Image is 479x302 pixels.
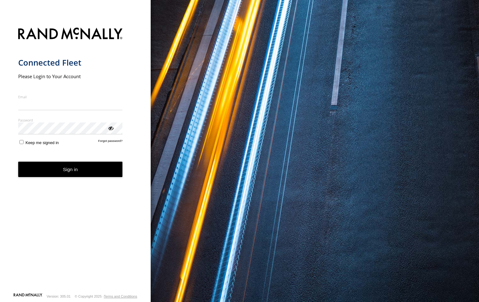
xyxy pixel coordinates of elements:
[18,57,123,68] h1: Connected Fleet
[104,294,137,298] a: Terms and Conditions
[18,24,133,293] form: main
[25,140,59,145] span: Keep me signed in
[13,293,42,299] a: Visit our Website
[18,162,123,177] button: Sign in
[18,73,123,79] h2: Please Login to Your Account
[47,294,71,298] div: Version: 305.01
[75,294,137,298] div: © Copyright 2025 -
[18,118,123,122] label: Password
[18,94,123,99] label: Email
[19,140,24,144] input: Keep me signed in
[98,139,123,145] a: Forgot password?
[18,26,123,42] img: Rand McNally
[107,125,114,131] div: ViewPassword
